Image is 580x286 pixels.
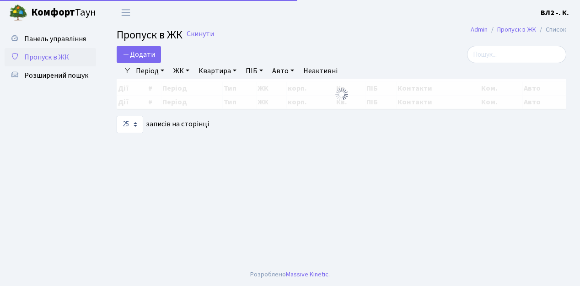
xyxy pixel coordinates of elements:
select: записів на сторінці [117,116,143,133]
img: logo.png [9,4,27,22]
span: Таун [31,5,96,21]
label: записів на сторінці [117,116,209,133]
a: Квартира [195,63,240,79]
a: Скинути [187,30,214,38]
div: Розроблено . [250,270,330,280]
b: ВЛ2 -. К. [541,8,569,18]
a: Неактивні [300,63,341,79]
li: Список [536,25,566,35]
a: Авто [269,63,298,79]
a: Додати [117,46,161,63]
a: ЖК [170,63,193,79]
span: Пропуск в ЖК [24,52,69,62]
a: Massive Kinetic [286,270,328,279]
a: Розширений пошук [5,66,96,85]
span: Розширений пошук [24,70,88,81]
input: Пошук... [467,46,566,63]
span: Пропуск в ЖК [117,27,183,43]
button: Переключити навігацію [114,5,137,20]
nav: breadcrumb [457,20,580,39]
img: Обробка... [334,87,349,102]
a: ПІБ [242,63,267,79]
span: Додати [123,49,155,59]
a: Панель управління [5,30,96,48]
span: Панель управління [24,34,86,44]
a: Період [132,63,168,79]
a: Admin [471,25,488,34]
b: Комфорт [31,5,75,20]
a: Пропуск в ЖК [5,48,96,66]
a: Пропуск в ЖК [497,25,536,34]
a: ВЛ2 -. К. [541,7,569,18]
